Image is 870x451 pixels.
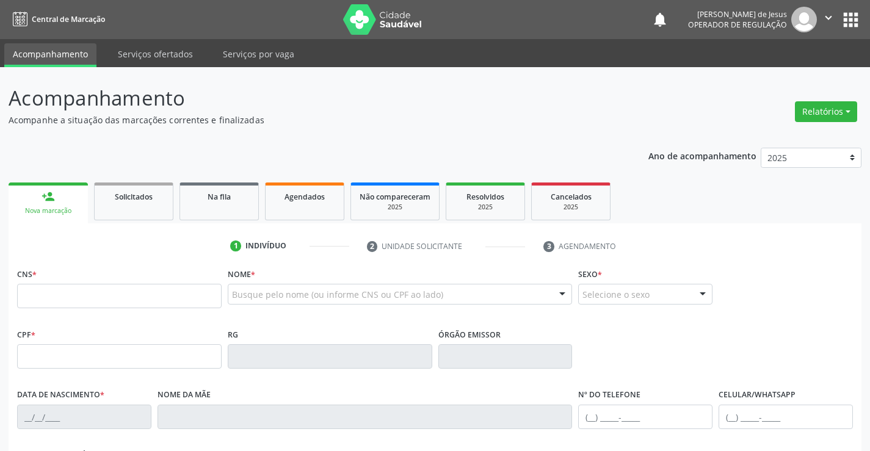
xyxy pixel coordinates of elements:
div: [PERSON_NAME] de Jesus [688,9,787,20]
span: Selecione o sexo [582,288,650,301]
span: Operador de regulação [688,20,787,30]
label: Celular/WhatsApp [719,386,796,405]
input: (__) _____-_____ [578,405,712,429]
label: RG [228,325,238,344]
span: Agendados [285,192,325,202]
span: Central de Marcação [32,14,105,24]
p: Acompanhamento [9,83,606,114]
label: Data de nascimento [17,386,104,405]
span: Busque pelo nome (ou informe CNS ou CPF ao lado) [232,288,443,301]
div: 2025 [455,203,516,212]
a: Central de Marcação [9,9,105,29]
button:  [817,7,840,32]
button: notifications [651,11,669,28]
span: Não compareceram [360,192,430,202]
i:  [822,11,835,24]
input: __/__/____ [17,405,151,429]
span: Resolvidos [466,192,504,202]
a: Acompanhamento [4,43,96,67]
input: (__) _____-_____ [719,405,853,429]
label: Sexo [578,265,602,284]
a: Serviços por vaga [214,43,303,65]
button: Relatórios [795,101,857,122]
span: Solicitados [115,192,153,202]
div: 2025 [360,203,430,212]
button: apps [840,9,861,31]
label: Nome da mãe [158,386,211,405]
div: Nova marcação [17,206,79,215]
label: CNS [17,265,37,284]
div: person_add [42,190,55,203]
p: Ano de acompanhamento [648,148,756,163]
label: CPF [17,325,35,344]
div: 1 [230,240,241,251]
img: img [791,7,817,32]
span: Cancelados [551,192,592,202]
label: Nome [228,265,255,284]
a: Serviços ofertados [109,43,201,65]
div: Indivíduo [245,240,286,251]
label: Órgão emissor [438,325,501,344]
span: Na fila [208,192,231,202]
p: Acompanhe a situação das marcações correntes e finalizadas [9,114,606,126]
label: Nº do Telefone [578,386,640,405]
div: 2025 [540,203,601,212]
